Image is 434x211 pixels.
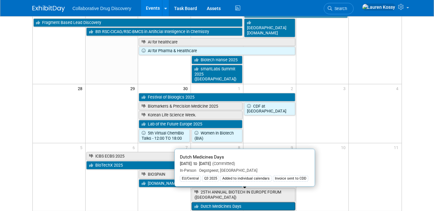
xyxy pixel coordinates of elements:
[244,18,295,37] a: [GEOGRAPHIC_DATA][DOMAIN_NAME]
[79,143,85,151] span: 5
[273,176,308,182] div: Invoice sent to CDD
[86,152,295,160] a: ICBS ECBS 2025
[220,176,272,182] div: Added to individual calendars
[290,143,296,151] span: 9
[139,38,295,46] a: AI for healthcare
[32,6,65,12] img: ExhibitDay
[139,120,242,128] a: Lab of the Future Europe 2025
[192,65,243,83] a: smartLabs Summit 2025 ([GEOGRAPHIC_DATA])
[196,168,257,173] span: Oegstgeest, [GEOGRAPHIC_DATA]
[180,176,201,182] div: EU/Central
[237,143,243,151] span: 8
[180,168,196,173] span: In-Person
[73,6,131,11] span: Collaborative Drug Discovery
[244,102,295,115] a: CDF at [GEOGRAPHIC_DATA]
[211,161,235,166] span: (Committed)
[139,102,242,111] a: Biomarkers & Precision Medicine 2025
[202,176,219,182] div: Q3 2025
[77,84,85,92] span: 28
[139,111,242,119] a: Korean Life Science Week.
[132,143,138,151] span: 6
[139,47,295,55] a: AI for Pharma & Healthcare
[396,84,402,92] span: 4
[192,188,295,201] a: 25TH ANNUAL BIOTECH IN EUROPE FORUM ([GEOGRAPHIC_DATA])
[139,179,242,188] a: [DOMAIN_NAME] Congres
[192,202,295,211] a: Dutch Medicines Days
[237,84,243,92] span: 1
[343,84,348,92] span: 3
[139,129,190,142] a: 5th Virtual ChemBio Talks - 12:00 TO 18:00
[130,84,138,92] span: 29
[340,143,348,151] span: 10
[86,161,243,170] a: BioTechX 2025
[139,93,295,101] a: Festival of Biologics 2025
[192,56,243,64] a: Biotech Hanse 2025
[33,18,243,27] a: Fragment Based Lead Discovery
[192,129,243,142] a: Women in Biotech (BIA)
[86,28,243,36] a: 8th RSC-CICAG/RSC-BMCS in Artificial Intelligence in Chemistry
[333,6,347,11] span: Search
[180,161,310,167] div: [DATE] to [DATE]
[324,3,354,14] a: Search
[139,170,295,179] a: BIOSPAIN
[185,143,191,151] span: 7
[393,143,402,151] span: 11
[290,84,296,92] span: 2
[182,84,191,92] span: 30
[180,154,224,159] span: Dutch Medicines Days
[362,4,396,11] img: Lauren Kossy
